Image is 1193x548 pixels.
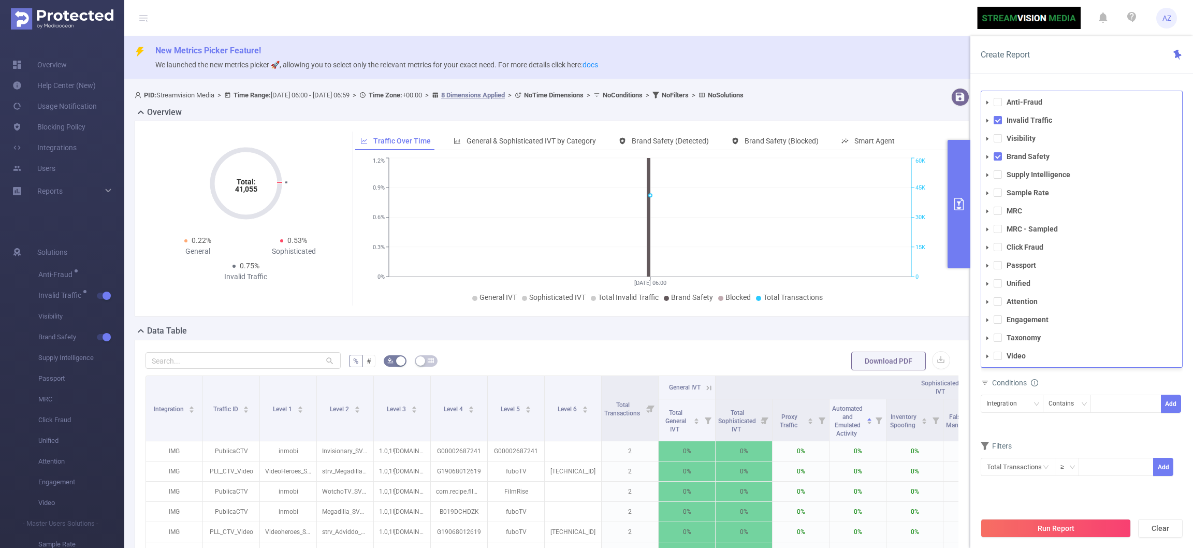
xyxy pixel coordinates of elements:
[1007,315,1049,324] strong: Engagement
[1007,279,1030,287] strong: Unified
[411,405,417,411] div: Sort
[203,482,259,501] p: PublicaCTV
[671,293,713,301] span: Brand Safety
[915,273,919,280] tspan: 0
[886,441,943,461] p: 0%
[387,357,394,364] i: icon: bg-colors
[147,325,187,337] h2: Data Table
[374,441,430,461] p: 1.0,1![DOMAIN_NAME],41039,1,d2ru05pnvf7017gdm25g,Invisionery,[DOMAIN_NAME]
[12,137,77,158] a: Integrations
[985,154,990,160] i: icon: caret-down
[1007,152,1050,161] strong: Brand Safety
[488,462,544,481] p: fuboTV
[985,136,990,141] i: icon: caret-down
[353,357,358,365] span: %
[505,91,515,99] span: >
[830,502,886,522] p: 0%
[1138,519,1183,538] button: Clear
[693,416,700,423] div: Sort
[886,502,943,522] p: 0%
[890,413,917,429] span: Inventory Spoofing
[260,462,316,481] p: VideoHeroes_SVM_LL_CTV_EP
[155,46,261,55] span: New Metrics Picker Feature!
[921,416,927,423] div: Sort
[374,522,430,542] p: 1.0,1![DOMAIN_NAME],202226483,1
[468,409,474,412] i: icon: caret-down
[203,441,259,461] p: PublicaCTV
[830,482,886,501] p: 0%
[330,406,351,413] span: Level 2
[38,271,76,278] span: Anti-Fraud
[146,522,202,542] p: IMG
[373,137,431,145] span: Traffic Over Time
[701,399,715,441] i: Filter menu
[135,92,144,98] i: icon: user
[659,462,715,481] p: 0%
[38,430,124,451] span: Unified
[1007,134,1036,142] strong: Visibility
[350,91,359,99] span: >
[985,263,990,268] i: icon: caret-down
[377,273,385,280] tspan: 0%
[360,137,368,145] i: icon: line-chart
[260,522,316,542] p: Videoheroes_SVM_LL_CTV_$12
[373,158,385,165] tspan: 1.2%
[37,187,63,195] span: Reports
[602,441,658,461] p: 2
[1162,8,1171,28] span: AZ
[373,244,385,251] tspan: 0.3%
[468,405,474,408] i: icon: caret-up
[38,292,85,299] span: Invalid Traffic
[501,406,521,413] span: Level 5
[583,61,598,69] a: docs
[38,327,124,348] span: Brand Safety
[604,401,642,417] span: Total Transactions
[203,522,259,542] p: PLL_CTV_Video
[135,47,145,57] i: icon: thunderbolt
[1034,401,1040,408] i: icon: down
[830,441,886,461] p: 0%
[886,482,943,501] p: 0%
[921,380,959,395] span: Sophisticated IVT
[468,405,474,411] div: Sort
[214,91,224,99] span: >
[189,409,195,412] i: icon: caret-down
[38,348,124,368] span: Supply Intelligence
[602,522,658,542] p: 2
[12,117,85,137] a: Blocking Policy
[198,271,294,282] div: Invalid Traffic
[297,405,303,408] i: icon: caret-up
[317,522,373,542] p: strv_Adviddo_SVM_LL_CTV_$4_EP_Pixalate
[694,416,700,420] i: icon: caret-up
[745,137,819,145] span: Brand Safety (Blocked)
[444,406,464,413] span: Level 4
[354,409,360,412] i: icon: caret-down
[213,406,240,413] span: Traffic ID
[1069,464,1075,471] i: icon: down
[317,482,373,501] p: WotchoTV_SVM_P_CTV_$5_RON
[985,172,990,178] i: icon: caret-down
[236,178,255,186] tspan: Total:
[150,246,246,257] div: General
[243,405,249,411] div: Sort
[922,420,927,423] i: icon: caret-down
[317,502,373,522] p: Megadilla_SVM_P_CTV_$4_Plex
[602,502,658,522] p: 2
[886,462,943,481] p: 0%
[1007,261,1036,269] strong: Passport
[981,519,1131,538] button: Run Report
[808,420,813,423] i: icon: caret-down
[992,379,1038,387] span: Conditions
[985,209,990,214] i: icon: caret-down
[716,522,772,542] p: 0%
[981,50,1030,60] span: Create Report
[985,191,990,196] i: icon: caret-down
[479,293,517,301] span: General IVT
[260,482,316,501] p: inmobi
[11,8,113,30] img: Protected Media
[488,502,544,522] p: fuboTV
[37,181,63,201] a: Reports
[146,502,202,522] p: IMG
[985,100,990,105] i: icon: caret-down
[718,409,756,433] span: Total Sophisticated IVT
